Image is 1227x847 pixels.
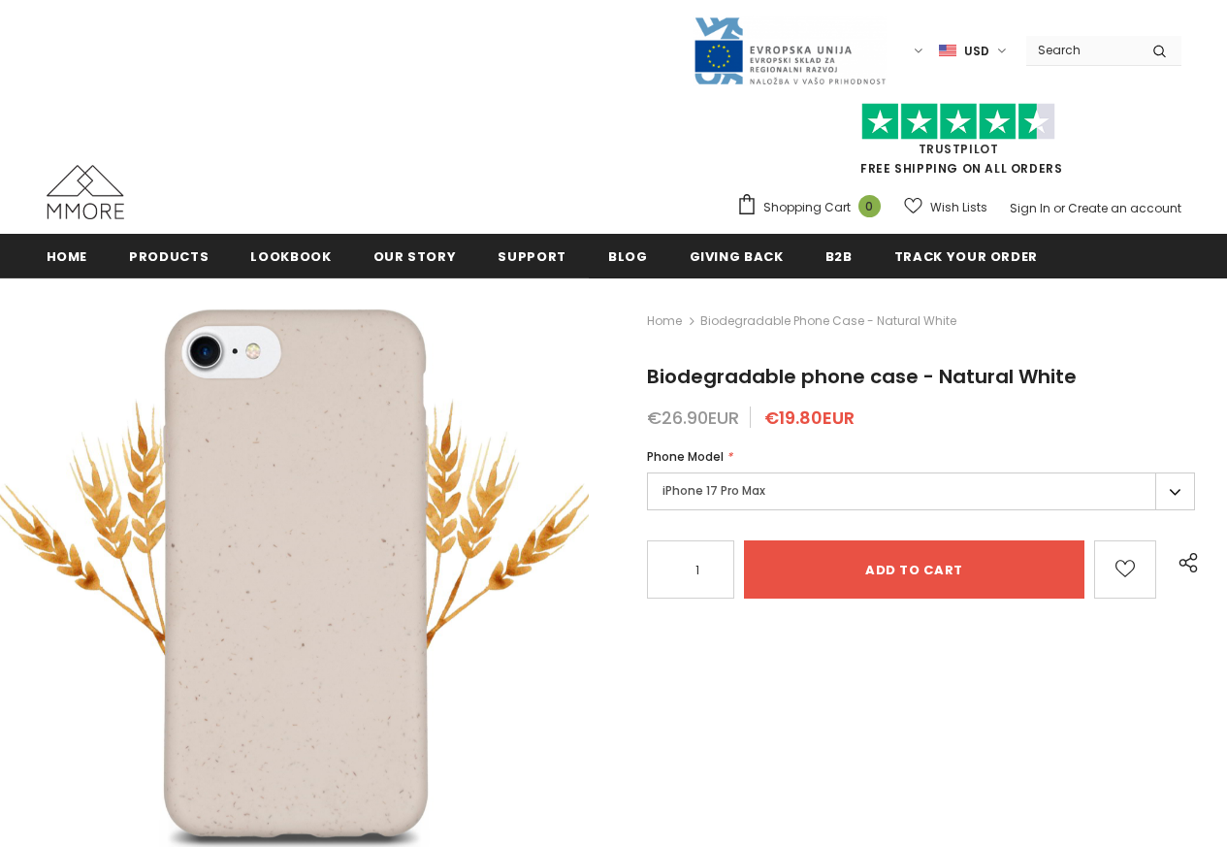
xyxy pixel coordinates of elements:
a: Track your order [894,234,1038,277]
span: FREE SHIPPING ON ALL ORDERS [736,112,1181,177]
span: Giving back [690,247,784,266]
span: Blog [608,247,648,266]
span: Products [129,247,209,266]
span: support [498,247,566,266]
a: Shopping Cart 0 [736,193,890,222]
a: Blog [608,234,648,277]
a: support [498,234,566,277]
a: Wish Lists [904,190,987,224]
span: Biodegradable phone case - Natural White [700,309,956,333]
a: Sign In [1010,200,1050,216]
span: B2B [825,247,853,266]
span: Wish Lists [930,198,987,217]
span: Home [47,247,88,266]
a: Lookbook [250,234,331,277]
a: Home [647,309,682,333]
img: MMORE Cases [47,165,124,219]
input: Add to cart [744,540,1084,599]
span: or [1053,200,1065,216]
span: Track your order [894,247,1038,266]
a: B2B [825,234,853,277]
span: €26.90EUR [647,406,739,430]
input: Search Site [1026,36,1138,64]
a: Javni Razpis [693,42,887,58]
a: Our Story [373,234,457,277]
span: Phone Model [647,448,724,465]
span: €19.80EUR [764,406,855,430]
span: Our Story [373,247,457,266]
label: iPhone 17 Pro Max [647,472,1195,510]
span: USD [964,42,989,61]
a: Create an account [1068,200,1181,216]
a: Giving back [690,234,784,277]
img: Javni Razpis [693,16,887,86]
a: Trustpilot [919,141,999,157]
span: Biodegradable phone case - Natural White [647,363,1077,390]
span: 0 [858,195,881,217]
img: USD [939,43,956,59]
img: Trust Pilot Stars [861,103,1055,141]
a: Products [129,234,209,277]
span: Shopping Cart [763,198,851,217]
span: Lookbook [250,247,331,266]
a: Home [47,234,88,277]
